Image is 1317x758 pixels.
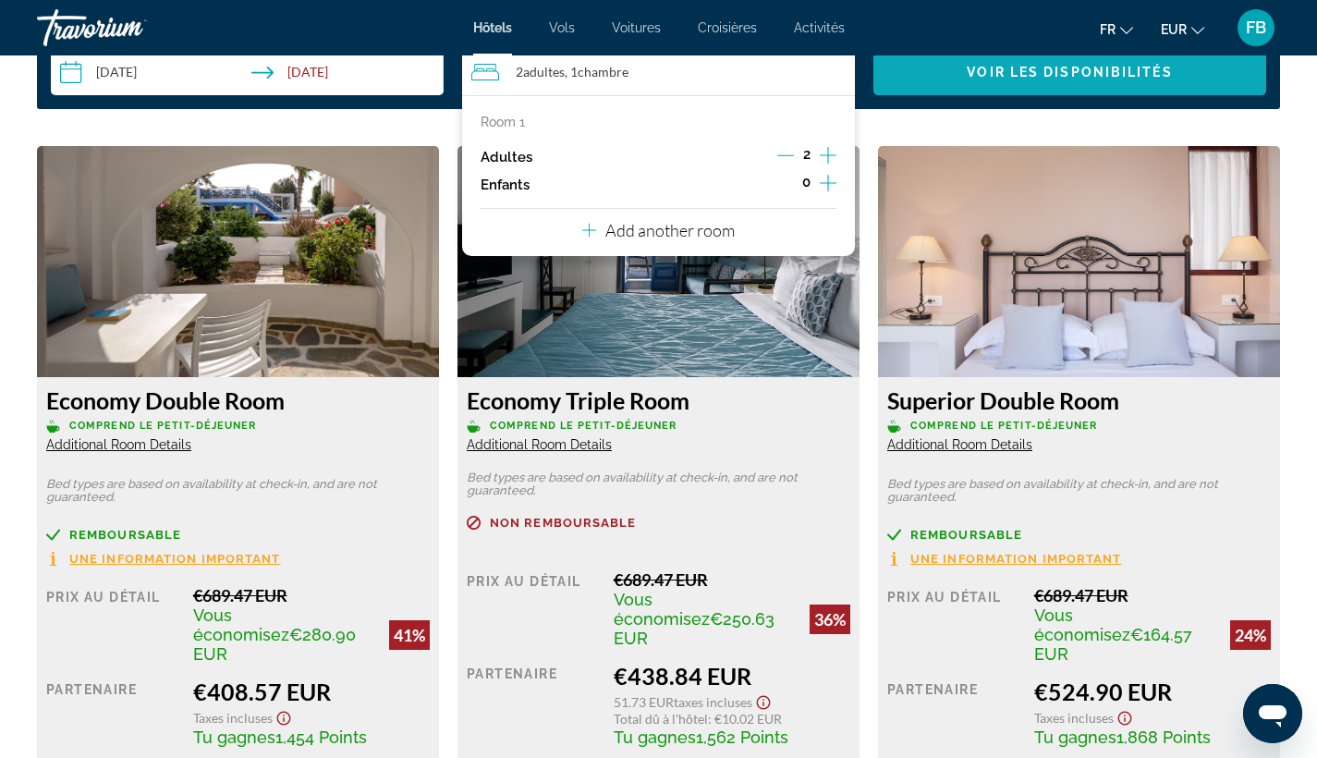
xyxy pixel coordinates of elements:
[467,662,600,747] div: Partenaire
[698,20,757,35] a: Croisières
[490,517,637,529] span: Non remboursable
[193,625,356,664] span: €280.90 EUR
[46,478,430,504] p: Bed types are based on availability at check-in, and are not guaranteed.
[582,209,735,247] button: Add another room
[516,65,565,79] span: 2
[467,437,612,452] span: Additional Room Details
[887,386,1271,414] h3: Superior Double Room
[46,437,191,452] span: Additional Room Details
[794,20,845,35] a: Activités
[612,20,661,35] a: Voitures
[1230,620,1271,650] div: 24%
[614,569,850,590] div: €689.47 EUR
[1034,625,1192,664] span: €164.57 EUR
[887,551,1122,567] button: Une information important
[1100,22,1116,37] span: fr
[275,727,367,747] span: 1,454 Points
[752,690,774,711] button: Show Taxes and Fees disclaimer
[46,386,430,414] h3: Economy Double Room
[565,65,628,79] span: , 1
[462,49,855,95] button: Travelers: 2 adults, 0 children
[1034,678,1271,705] div: €524.90 EUR
[1034,585,1271,605] div: €689.47 EUR
[481,150,532,165] p: Adultes
[820,143,836,171] button: Increment adults
[46,678,179,747] div: Partenaire
[467,569,600,648] div: Prix au détail
[1114,705,1136,727] button: Show Taxes and Fees disclaimer
[614,694,674,710] span: 51.73 EUR
[802,175,811,189] span: 0
[887,528,1271,542] a: Remboursable
[887,678,1020,747] div: Partenaire
[51,49,444,95] button: Check-in date: Apr 20, 2026 Check-out date: Apr 25, 2026
[1243,684,1302,743] iframe: Bouton de lancement de la fenêtre de messagerie
[967,65,1172,79] span: Voir les disponibilités
[69,529,181,541] span: Remboursable
[46,585,179,664] div: Prix au détail
[1232,8,1280,47] button: User Menu
[1034,605,1130,644] span: Vous économisez
[193,678,430,705] div: €408.57 EUR
[37,146,439,377] img: 56ff3aad-e0ab-42c1-bedb-f124718b3dd6.jpeg
[1161,16,1204,43] button: Change currency
[910,529,1022,541] span: Remboursable
[1246,18,1266,37] span: FB
[578,64,628,79] span: Chambre
[614,711,708,727] span: Total dû à l'hôtel
[810,605,850,634] div: 36%
[193,727,275,747] span: Tu gagnes
[1161,22,1187,37] span: EUR
[193,710,273,726] span: Taxes incluses
[820,171,836,199] button: Increment children
[887,478,1271,504] p: Bed types are based on availability at check-in, and are not guaranteed.
[481,177,530,193] p: Enfants
[51,49,1266,95] div: Search widget
[389,620,430,650] div: 41%
[614,662,850,690] div: €438.84 EUR
[523,64,565,79] span: Adultes
[193,605,289,644] span: Vous économisez
[1034,727,1116,747] span: Tu gagnes
[69,553,281,565] span: Une information important
[873,49,1266,95] button: Voir les disponibilités
[193,585,430,605] div: €689.47 EUR
[1116,727,1211,747] span: 1,868 Points
[614,711,850,727] div: : €10.02 EUR
[467,386,850,414] h3: Economy Triple Room
[614,609,774,648] span: €250.63 EUR
[69,420,257,432] span: Comprend le petit-déjeuner
[1100,16,1133,43] button: Change language
[46,528,430,542] a: Remboursable
[46,551,281,567] button: Une information important
[777,146,794,168] button: Decrement adults
[614,727,696,747] span: Tu gagnes
[674,694,752,710] span: Taxes incluses
[878,146,1280,377] img: 468b20d4-da81-4749-9ab0-919d406601f0.jpeg
[490,420,677,432] span: Comprend le petit-déjeuner
[1034,710,1114,726] span: Taxes incluses
[910,420,1098,432] span: Comprend le petit-déjeuner
[273,705,295,727] button: Show Taxes and Fees disclaimer
[910,553,1122,565] span: Une information important
[37,4,222,52] a: Travorium
[481,115,525,129] p: Room 1
[549,20,575,35] a: Vols
[887,437,1032,452] span: Additional Room Details
[696,727,788,747] span: 1,562 Points
[803,147,811,162] span: 2
[473,20,512,35] a: Hôtels
[614,590,710,629] span: Vous économisez
[887,585,1020,664] div: Prix au détail
[467,471,850,497] p: Bed types are based on availability at check-in, and are not guaranteed.
[776,174,793,196] button: Decrement children
[457,146,860,377] img: cbb8402d-3cab-4936-907c-b0364e013bbe.jpeg
[605,220,735,240] p: Add another room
